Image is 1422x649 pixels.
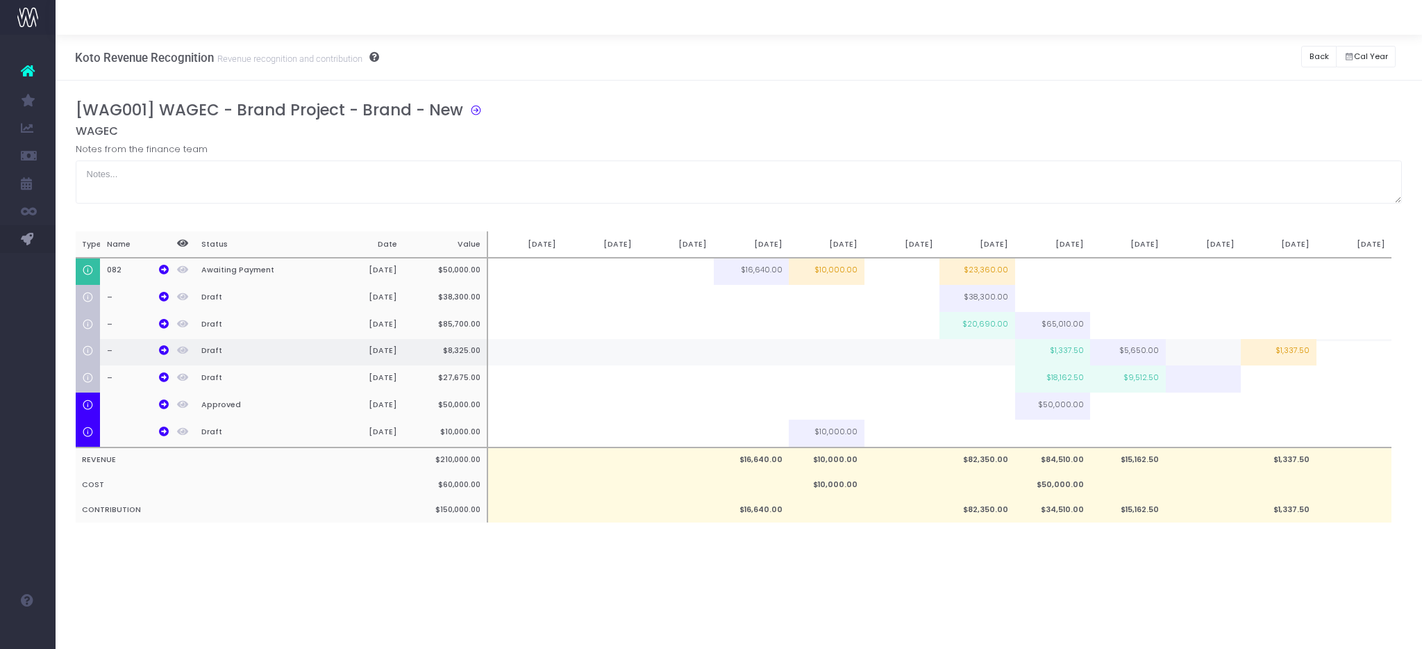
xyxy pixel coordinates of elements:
th: [DATE] [320,339,404,366]
button: Cal Year [1336,46,1396,67]
td: $5,650.00 [1090,339,1166,366]
th: Name [100,231,176,258]
th: $27,675.00 [404,365,488,393]
th: $10,000.00 [404,420,488,447]
td: $1,337.50 [1241,447,1316,473]
th: [DATE] [1241,231,1316,258]
th: [DATE] [638,231,714,258]
th: Approved [194,393,320,420]
th: Awaiting Payment [194,258,320,286]
th: Type [76,231,105,258]
th: [DATE] [939,231,1015,258]
th: $8,325.00 [404,339,488,366]
th: COST [76,473,415,498]
th: Draft [194,312,320,339]
td: $9,512.50 [1090,365,1166,393]
th: Draft [194,365,320,393]
th: [DATE] [1166,231,1241,258]
td: $34,510.00 [1015,498,1091,523]
th: $60,000.00 [404,473,488,498]
h3: Koto Revenue Recognition [75,51,379,65]
th: [DATE] [563,231,639,258]
td: $50,000.00 [1015,473,1091,498]
th: $85,700.00 [404,312,488,339]
th: [DATE] [320,312,404,339]
td: $23,360.00 [939,258,1015,286]
h5: WAGEC [76,124,1403,138]
th: CONTRIBUTION [76,498,415,523]
th: $210,000.00 [404,447,488,473]
h3: [WAG001] WAGEC - Brand Project - Brand - New [76,101,463,120]
th: Draft [194,420,320,447]
td: $1,337.50 [1241,498,1316,523]
th: $50,000.00 [404,393,488,420]
td: $18,162.50 [1015,365,1091,393]
th: REVENUE [76,447,415,473]
th: Value [404,231,488,258]
img: images/default_profile_image.png [17,621,38,642]
th: Draft [194,339,320,366]
td: $10,000.00 [789,420,864,447]
th: [DATE] [864,231,940,258]
label: Notes from the finance team [76,142,208,156]
th: [DATE] [714,231,789,258]
td: $82,350.00 [939,447,1015,473]
th: $150,000.00 [404,498,488,523]
td: $20,690.00 [939,312,1015,339]
button: Back [1301,46,1337,67]
th: [DATE] [1090,231,1166,258]
th: Status [194,231,320,258]
th: 082 [100,258,176,286]
small: Revenue recognition and contribution [214,51,362,65]
div: Small button group [1336,42,1403,71]
th: [DATE] [320,365,404,393]
th: [DATE] [1015,231,1091,258]
td: $50,000.00 [1015,393,1091,420]
th: – [100,339,176,366]
th: – [100,312,176,339]
th: Draft [194,285,320,312]
th: – [100,365,176,393]
th: [DATE] [320,258,404,286]
td: $65,010.00 [1015,312,1091,339]
td: $38,300.00 [939,285,1015,312]
td: $15,162.50 [1090,498,1166,523]
td: $84,510.00 [1015,447,1091,473]
th: [DATE] [320,393,404,420]
td: $1,337.50 [1015,339,1091,366]
td: $1,337.50 [1241,339,1316,366]
th: $50,000.00 [404,258,488,286]
th: – [100,285,176,312]
th: [DATE] [487,231,563,258]
td: $16,640.00 [714,498,789,523]
td: $16,640.00 [714,447,789,473]
th: $38,300.00 [404,285,488,312]
th: Date [320,231,404,258]
td: $10,000.00 [789,473,864,498]
th: [DATE] [1316,231,1392,258]
th: [DATE] [320,420,404,447]
th: [DATE] [789,231,864,258]
td: $10,000.00 [789,258,864,286]
td: $82,350.00 [939,498,1015,523]
th: [DATE] [320,285,404,312]
td: $15,162.50 [1090,447,1166,473]
td: $10,000.00 [789,447,864,473]
td: $16,640.00 [714,258,789,286]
